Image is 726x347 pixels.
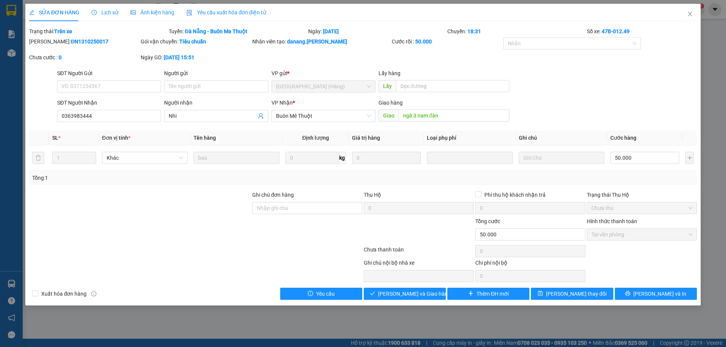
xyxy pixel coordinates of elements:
[194,135,216,141] span: Tên hàng
[338,152,346,164] span: kg
[591,202,692,214] span: Chưa thu
[308,291,313,297] span: exclamation-circle
[29,53,139,62] div: Chưa cước :
[186,10,192,16] img: icon
[602,28,630,34] b: 47B-012.49
[379,70,400,76] span: Lấy hàng
[379,109,399,122] span: Giao
[475,218,500,224] span: Tổng cước
[280,288,362,300] button: exclamation-circleYêu cầu
[424,131,515,145] th: Loại phụ phí
[352,152,421,164] input: 0
[71,39,109,45] b: ĐN1310250017
[610,135,636,141] span: Cước hàng
[364,259,474,270] div: Ghi chú nội bộ nhà xe
[252,192,294,198] label: Ghi chú đơn hàng
[32,174,280,182] div: Tổng: 1
[378,290,451,298] span: [PERSON_NAME] và Giao hàng
[52,135,58,141] span: SL
[179,39,206,45] b: Tiêu chuẩn
[399,109,509,122] input: Dọc đường
[32,152,44,164] button: delete
[364,192,381,198] span: Thu Hộ
[352,135,380,141] span: Giá trị hàng
[415,39,432,45] b: 50.000
[379,100,403,106] span: Giao hàng
[687,11,693,17] span: close
[29,10,34,15] span: edit
[54,28,72,34] b: Trên xe
[447,288,529,300] button: plusThêm ĐH mới
[57,99,161,107] div: SĐT Người Nhận
[633,290,686,298] span: [PERSON_NAME] và In
[29,9,79,15] span: SỬA ĐƠN HÀNG
[252,37,390,46] div: Nhân viên tạo:
[258,113,264,119] span: user-add
[141,37,251,46] div: Gói vận chuyển:
[130,10,136,15] span: picture
[287,39,347,45] b: danang.[PERSON_NAME]
[276,110,371,122] span: Buôn Mê Thuột
[538,291,543,297] span: save
[271,100,293,106] span: VP Nhận
[141,53,251,62] div: Ngày GD:
[186,9,266,15] span: Yêu cầu xuất hóa đơn điện tử
[276,81,371,92] span: Đà Nẵng (Hàng)
[59,54,62,60] b: 0
[302,135,329,141] span: Định lượng
[587,191,697,199] div: Trạng thái Thu Hộ
[185,28,247,34] b: Đà Nẵng - Buôn Ma Thuột
[546,290,607,298] span: [PERSON_NAME] thay đổi
[271,69,375,77] div: VP gửi
[164,99,268,107] div: Người nhận
[481,191,549,199] span: Phí thu hộ khách nhận trả
[363,245,475,259] div: Chưa thanh toán
[92,10,97,15] span: clock-circle
[475,259,585,270] div: Chi phí nội bộ
[467,28,481,34] b: 18:31
[29,37,139,46] div: [PERSON_NAME]:
[92,9,118,15] span: Lịch sử
[38,290,90,298] span: Xuất hóa đơn hàng
[316,290,335,298] span: Yêu cầu
[102,135,130,141] span: Đơn vị tính
[615,288,697,300] button: printer[PERSON_NAME] và In
[194,152,279,164] input: VD: Bàn, Ghế
[130,9,174,15] span: Ảnh kiện hàng
[447,27,586,35] div: Chuyến:
[516,131,607,145] th: Ghi chú
[468,291,473,297] span: plus
[531,288,613,300] button: save[PERSON_NAME] thay đổi
[91,291,96,296] span: info-circle
[364,288,446,300] button: check[PERSON_NAME] và Giao hàng
[370,291,375,297] span: check
[379,80,396,92] span: Lấy
[57,69,161,77] div: SĐT Người Gửi
[392,37,502,46] div: Cước rồi :
[685,152,693,164] button: plus
[476,290,509,298] span: Thêm ĐH mới
[28,27,168,35] div: Trạng thái:
[679,4,701,25] button: Close
[587,218,637,224] label: Hình thức thanh toán
[107,152,183,163] span: Khác
[252,202,362,214] input: Ghi chú đơn hàng
[168,27,307,35] div: Tuyến:
[519,152,604,164] input: Ghi Chú
[396,80,509,92] input: Dọc đường
[625,291,630,297] span: printer
[591,229,692,240] span: Tại văn phòng
[164,54,194,60] b: [DATE] 15:51
[164,69,268,77] div: Người gửi
[323,28,339,34] b: [DATE]
[586,27,698,35] div: Số xe:
[307,27,447,35] div: Ngày:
